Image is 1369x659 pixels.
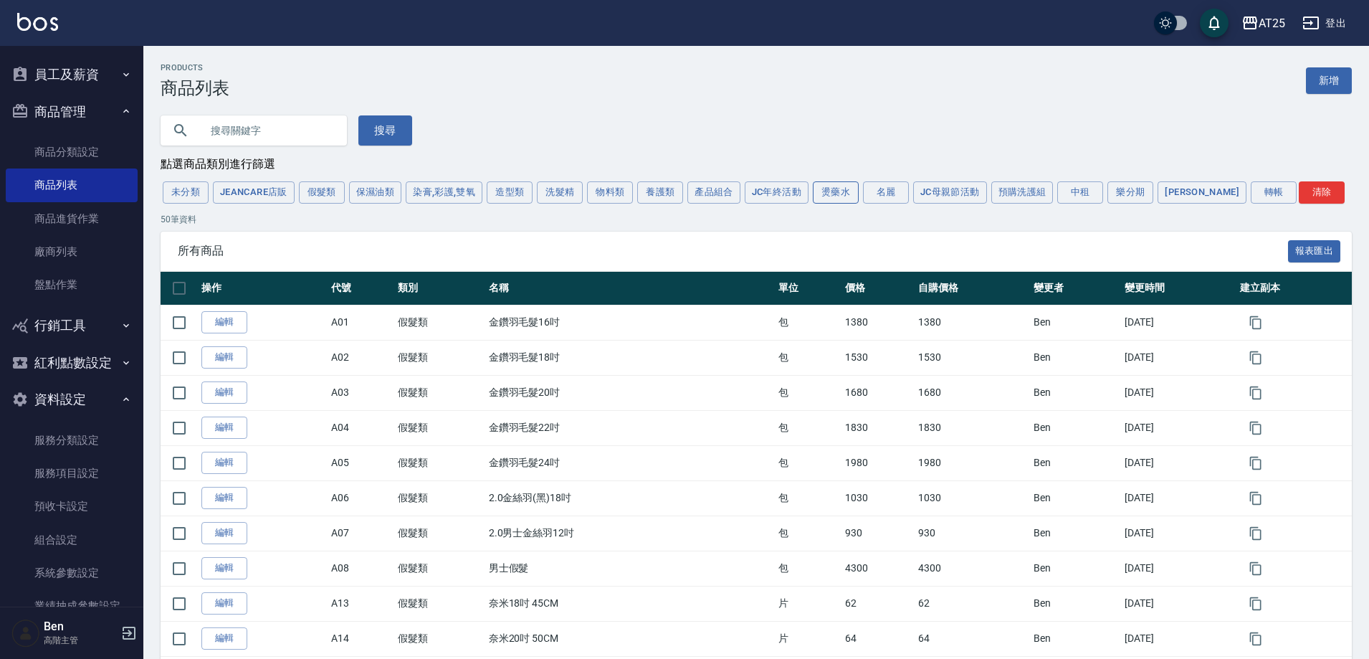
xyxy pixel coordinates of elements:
td: 包 [775,410,841,445]
td: 金鑽羽毛髮20吋 [485,375,775,410]
td: 包 [775,340,841,375]
th: 類別 [394,272,485,305]
td: 1380 [841,305,915,340]
button: 中租 [1057,181,1103,204]
button: 報表匯出 [1288,240,1341,262]
a: 編輯 [201,417,247,439]
button: 假髮類 [299,181,345,204]
td: [DATE] [1121,621,1236,656]
a: 編輯 [201,311,247,333]
td: 假髮類 [394,445,485,480]
td: 金鑽羽毛髮16吋 [485,305,775,340]
td: 1530 [841,340,915,375]
button: 登出 [1297,10,1352,37]
button: 保濕油類 [349,181,402,204]
td: A03 [328,375,394,410]
button: 清除 [1299,181,1345,204]
td: 奈米20吋 50CM [485,621,775,656]
td: Ben [1030,410,1121,445]
button: 洗髮精 [537,181,583,204]
h3: 商品列表 [161,78,229,98]
td: [DATE] [1121,410,1236,445]
button: JC母親節活動 [913,181,987,204]
div: 點選商品類別進行篩選 [161,157,1352,172]
td: A04 [328,410,394,445]
td: 64 [915,621,1030,656]
td: 64 [841,621,915,656]
td: 包 [775,516,841,551]
td: 假髮類 [394,410,485,445]
button: 商品管理 [6,93,138,131]
td: A08 [328,551,394,586]
td: 假髮類 [394,516,485,551]
a: 新增 [1306,67,1352,94]
td: 62 [841,586,915,621]
td: Ben [1030,445,1121,480]
td: 金鑽羽毛髮22吋 [485,410,775,445]
th: 自購價格 [915,272,1030,305]
a: 編輯 [201,557,247,579]
td: 男士假髮 [485,551,775,586]
td: [DATE] [1121,305,1236,340]
td: [DATE] [1121,480,1236,516]
td: A14 [328,621,394,656]
input: 搜尋關鍵字 [201,111,335,150]
td: 1980 [841,445,915,480]
td: 1980 [915,445,1030,480]
td: 62 [915,586,1030,621]
td: 930 [841,516,915,551]
h5: Ben [44,620,117,634]
td: 1680 [841,375,915,410]
a: 盤點作業 [6,268,138,301]
td: 假髮類 [394,340,485,375]
td: 4300 [841,551,915,586]
button: AT25 [1236,9,1291,38]
td: [DATE] [1121,551,1236,586]
td: 假髮類 [394,621,485,656]
a: 系統參數設定 [6,556,138,589]
button: JC年終活動 [745,181,808,204]
a: 編輯 [201,452,247,474]
td: 包 [775,480,841,516]
img: Logo [17,13,58,31]
th: 變更時間 [1121,272,1236,305]
button: 員工及薪資 [6,56,138,93]
th: 價格 [841,272,915,305]
td: [DATE] [1121,516,1236,551]
th: 建立副本 [1236,272,1352,305]
td: 1530 [915,340,1030,375]
a: 服務分類設定 [6,424,138,457]
td: 1030 [915,480,1030,516]
td: [DATE] [1121,375,1236,410]
a: 編輯 [201,346,247,369]
th: 單位 [775,272,841,305]
button: 樂分期 [1107,181,1153,204]
a: 編輯 [201,381,247,404]
p: 50 筆資料 [161,213,1352,226]
a: 組合設定 [6,523,138,556]
td: 片 [775,586,841,621]
td: 2.0男士金絲羽12吋 [485,516,775,551]
button: 名麗 [863,181,909,204]
a: 商品列表 [6,169,138,202]
a: 編輯 [201,627,247,650]
td: 1830 [915,410,1030,445]
button: 預購洗護組 [991,181,1054,204]
td: [DATE] [1121,340,1236,375]
button: 轉帳 [1251,181,1297,204]
button: [PERSON_NAME] [1158,181,1246,204]
button: 染膏,彩護,雙氧 [406,181,482,204]
td: Ben [1030,621,1121,656]
button: 行銷工具 [6,307,138,344]
button: 物料類 [587,181,633,204]
th: 名稱 [485,272,775,305]
td: [DATE] [1121,445,1236,480]
a: 廠商列表 [6,235,138,268]
a: 服務項目設定 [6,457,138,490]
button: 造型類 [487,181,533,204]
td: A06 [328,480,394,516]
a: 商品進貨作業 [6,202,138,235]
td: 930 [915,516,1030,551]
img: Person [11,619,40,648]
td: 假髮類 [394,305,485,340]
